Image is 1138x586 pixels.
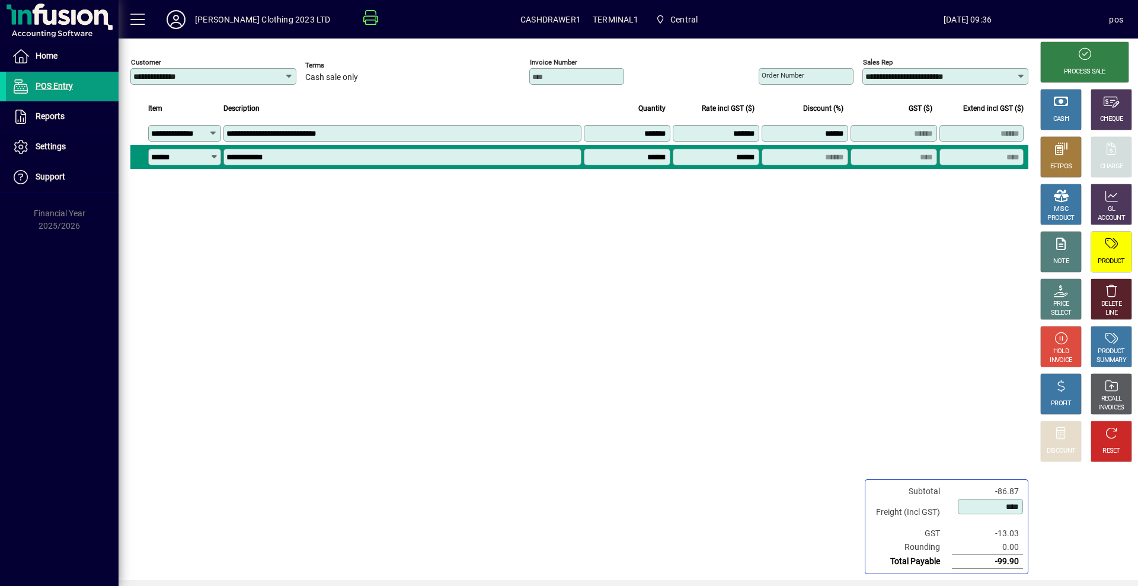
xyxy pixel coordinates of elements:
[36,172,65,181] span: Support
[520,10,581,29] span: CASHDRAWER1
[36,81,73,91] span: POS Entry
[1105,309,1117,318] div: LINE
[223,102,260,115] span: Description
[1098,404,1124,412] div: INVOICES
[963,102,1024,115] span: Extend incl GST ($)
[6,162,119,192] a: Support
[1054,205,1068,214] div: MISC
[670,10,698,29] span: Central
[870,498,952,527] td: Freight (Incl GST)
[36,111,65,121] span: Reports
[195,10,330,29] div: [PERSON_NAME] Clothing 2023 LTD
[1101,395,1122,404] div: RECALL
[1064,68,1105,76] div: PROCESS SALE
[1100,115,1123,124] div: CHEQUE
[863,58,893,66] mat-label: Sales rep
[305,62,376,69] span: Terms
[1050,356,1072,365] div: INVOICE
[952,485,1023,498] td: -86.87
[1098,347,1124,356] div: PRODUCT
[952,540,1023,555] td: 0.00
[6,41,119,71] a: Home
[803,102,843,115] span: Discount (%)
[1050,162,1072,171] div: EFTPOS
[870,485,952,498] td: Subtotal
[148,102,162,115] span: Item
[1101,300,1121,309] div: DELETE
[870,555,952,569] td: Total Payable
[1100,162,1123,171] div: CHARGE
[36,51,57,60] span: Home
[651,9,703,30] span: Central
[6,102,119,132] a: Reports
[36,142,66,151] span: Settings
[593,10,639,29] span: TERMINAL1
[762,71,804,79] mat-label: Order number
[1051,309,1072,318] div: SELECT
[1098,214,1125,223] div: ACCOUNT
[870,527,952,540] td: GST
[1097,356,1126,365] div: SUMMARY
[305,73,358,82] span: Cash sale only
[952,555,1023,569] td: -99.90
[1053,115,1069,124] div: CASH
[1109,10,1123,29] div: pos
[6,132,119,162] a: Settings
[530,58,577,66] mat-label: Invoice number
[1053,300,1069,309] div: PRICE
[909,102,932,115] span: GST ($)
[826,10,1110,29] span: [DATE] 09:36
[131,58,161,66] mat-label: Customer
[1098,257,1124,266] div: PRODUCT
[870,540,952,555] td: Rounding
[1053,257,1069,266] div: NOTE
[1053,347,1069,356] div: HOLD
[1047,447,1075,456] div: DISCOUNT
[638,102,666,115] span: Quantity
[157,9,195,30] button: Profile
[1047,214,1074,223] div: PRODUCT
[1108,205,1115,214] div: GL
[702,102,755,115] span: Rate incl GST ($)
[1102,447,1120,456] div: RESET
[1051,399,1071,408] div: PROFIT
[952,527,1023,540] td: -13.03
